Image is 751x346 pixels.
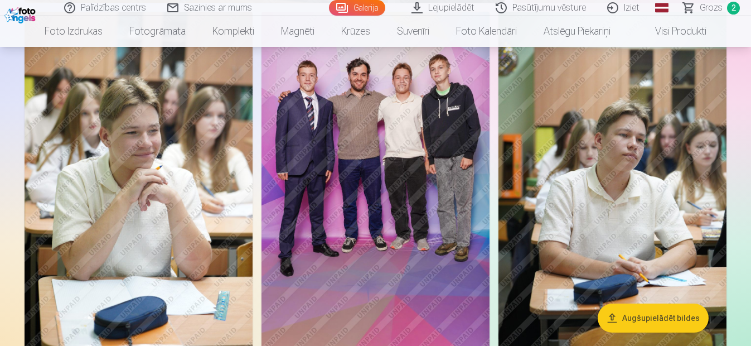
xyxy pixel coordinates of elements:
[328,16,384,47] a: Krūzes
[598,304,709,333] button: Augšupielādēt bildes
[530,16,624,47] a: Atslēgu piekariņi
[268,16,328,47] a: Magnēti
[727,2,740,15] span: 2
[116,16,199,47] a: Fotogrāmata
[624,16,720,47] a: Visi produkti
[443,16,530,47] a: Foto kalendāri
[384,16,443,47] a: Suvenīri
[31,16,116,47] a: Foto izdrukas
[4,4,38,23] img: /fa1
[700,1,723,15] span: Grozs
[199,16,268,47] a: Komplekti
